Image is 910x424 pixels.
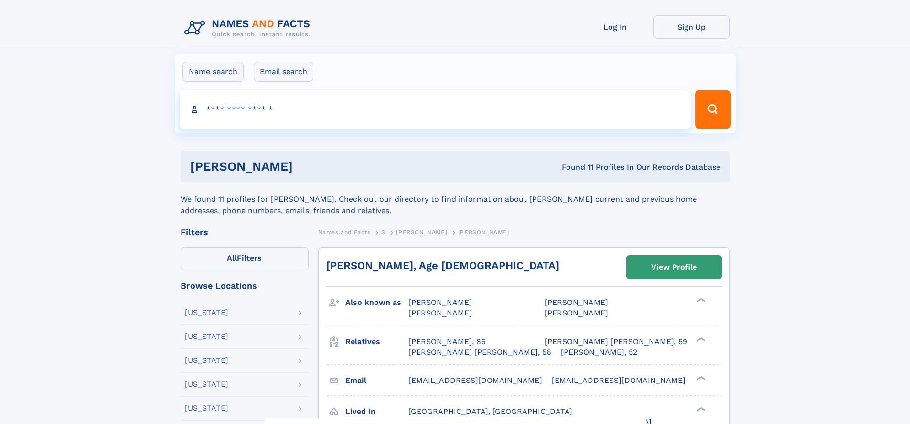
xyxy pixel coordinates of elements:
div: We found 11 profiles for [PERSON_NAME]. Check out our directory to find information about [PERSON... [181,182,730,217]
label: Name search [182,62,244,82]
div: Found 11 Profiles In Our Records Database [427,162,720,173]
a: [PERSON_NAME], 86 [408,337,486,347]
span: [GEOGRAPHIC_DATA], [GEOGRAPHIC_DATA] [408,407,572,416]
button: Search Button [695,90,730,129]
div: [US_STATE] [185,309,228,316]
div: ❯ [695,375,706,381]
img: Logo Names and Facts [181,15,318,41]
a: Log In [577,15,653,39]
div: [US_STATE] [185,381,228,388]
h3: Relatives [345,334,408,350]
span: [EMAIL_ADDRESS][DOMAIN_NAME] [408,376,542,385]
a: [PERSON_NAME], Age [DEMOGRAPHIC_DATA] [326,260,559,272]
h1: [PERSON_NAME] [190,161,428,173]
span: S [381,229,385,236]
a: Names and Facts [318,226,371,238]
span: [PERSON_NAME] [396,229,447,236]
a: View Profile [627,256,721,279]
a: [PERSON_NAME] [PERSON_NAME], 59 [545,337,687,347]
a: Sign Up [653,15,730,39]
label: Email search [254,62,313,82]
div: ❯ [695,297,706,304]
div: [US_STATE] [185,404,228,412]
div: ❯ [695,406,706,412]
h3: Lived in [345,403,408,420]
div: ❯ [695,336,706,342]
span: [EMAIL_ADDRESS][DOMAIN_NAME] [552,376,685,385]
span: All [227,253,237,262]
a: [PERSON_NAME], 52 [561,347,637,358]
div: [US_STATE] [185,357,228,364]
label: Filters [181,247,309,270]
span: [PERSON_NAME] [458,229,509,236]
a: S [381,226,385,238]
div: View Profile [651,256,697,278]
input: search input [180,90,691,129]
span: [PERSON_NAME] [545,298,608,307]
div: Filters [181,228,309,237]
h3: Email [345,372,408,389]
a: [PERSON_NAME] [PERSON_NAME], 56 [408,347,551,358]
a: [PERSON_NAME] [396,226,447,238]
span: [PERSON_NAME] [408,298,472,307]
div: Browse Locations [181,282,309,290]
span: [PERSON_NAME] [545,308,608,317]
h3: Also known as [345,294,408,311]
div: [US_STATE] [185,333,228,340]
span: [PERSON_NAME] [408,308,472,317]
